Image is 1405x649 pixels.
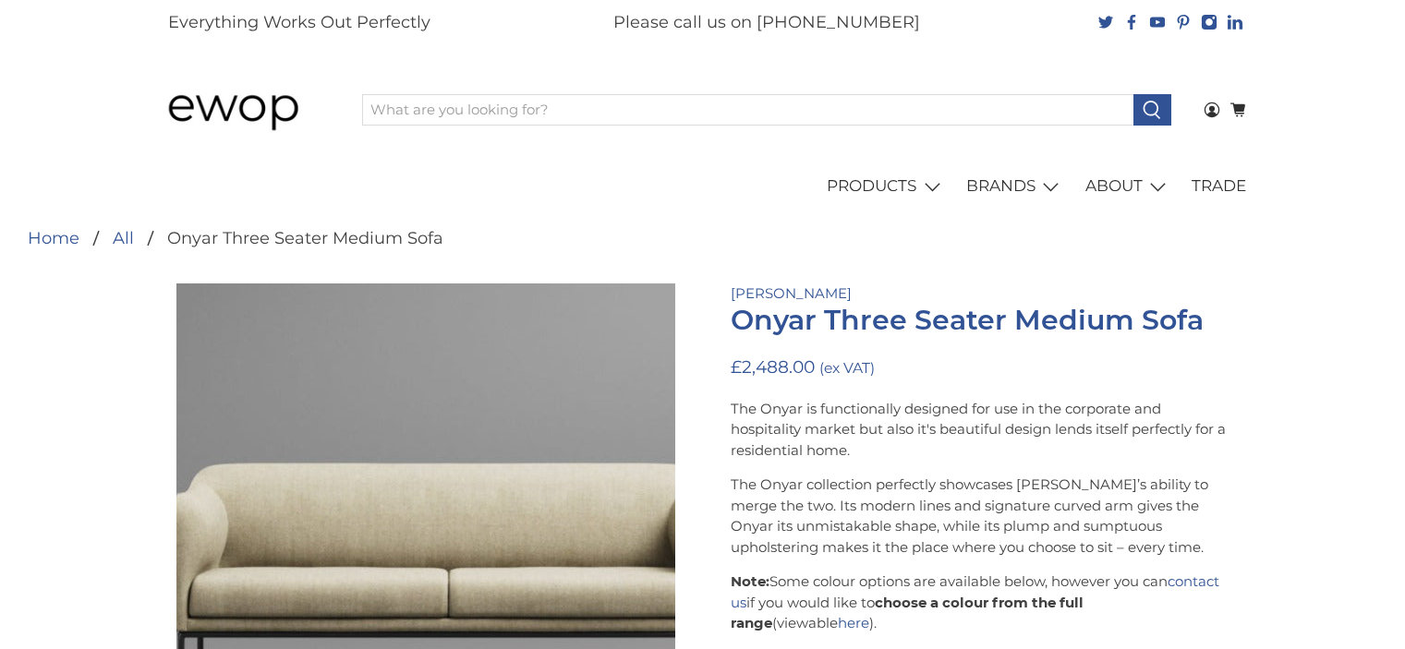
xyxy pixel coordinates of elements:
[731,305,1229,336] h1: Onyar Three Seater Medium Sofa
[731,572,1219,611] a: contact us
[28,230,79,246] a: Home
[817,161,956,212] a: PRODUCTS
[1181,161,1257,212] a: TRADE
[731,594,1084,632] strong: choose a colour from the full range
[819,359,875,377] small: (ex VAT)
[149,161,1257,212] nav: main navigation
[731,572,769,590] strong: Note:
[613,10,920,35] p: Please call us on [PHONE_NUMBER]
[134,230,443,246] li: Onyar Three Seater Medium Sofa
[1074,161,1181,212] a: ABOUT
[731,356,815,378] span: £2,488.00
[838,614,869,631] a: here
[28,230,443,246] nav: breadcrumbs
[731,475,1229,558] p: The Onyar collection perfectly showcases [PERSON_NAME]’s ability to merge the two. Its modern lin...
[731,399,1229,462] p: The Onyar is functionally designed for use in the corporate and hospitality market but also it's ...
[731,284,852,302] a: [PERSON_NAME]
[956,161,1075,212] a: BRANDS
[731,571,1229,634] p: Some colour options are available below, however you can if you would like to (viewable ).
[168,10,430,35] p: Everything Works Out Perfectly
[113,230,134,246] a: All
[362,94,1134,126] input: What are you looking for?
